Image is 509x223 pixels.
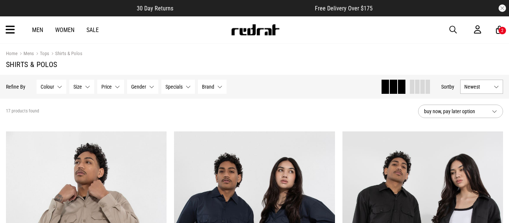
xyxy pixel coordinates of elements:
span: Brand [202,84,214,90]
span: Gender [131,84,146,90]
a: Sale [86,26,99,34]
button: buy now, pay later option [418,105,503,118]
a: Mens [18,51,34,58]
button: Newest [460,80,503,94]
button: Price [97,80,124,94]
button: Gender [127,80,158,94]
span: 30 Day Returns [137,5,173,12]
span: by [449,84,454,90]
p: Refine By [6,84,25,90]
a: Shirts & Polos [49,51,82,58]
span: Newest [464,84,491,90]
button: Size [69,80,94,94]
iframe: Customer reviews powered by Trustpilot [188,4,300,12]
a: Men [32,26,43,34]
a: 2 [496,26,503,34]
a: Tops [34,51,49,58]
span: Price [101,84,112,90]
span: 17 products found [6,108,39,114]
button: Brand [198,80,227,94]
a: Home [6,51,18,56]
a: Women [55,26,75,34]
span: Free Delivery Over $175 [315,5,373,12]
span: Specials [165,84,183,90]
span: buy now, pay later option [424,107,486,116]
img: Redrat logo [231,24,280,35]
span: Colour [41,84,54,90]
span: Size [73,84,82,90]
button: Sortby [441,82,454,91]
button: Specials [161,80,195,94]
button: Colour [37,80,66,94]
h1: Shirts & Polos [6,60,503,69]
div: 2 [501,28,503,33]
